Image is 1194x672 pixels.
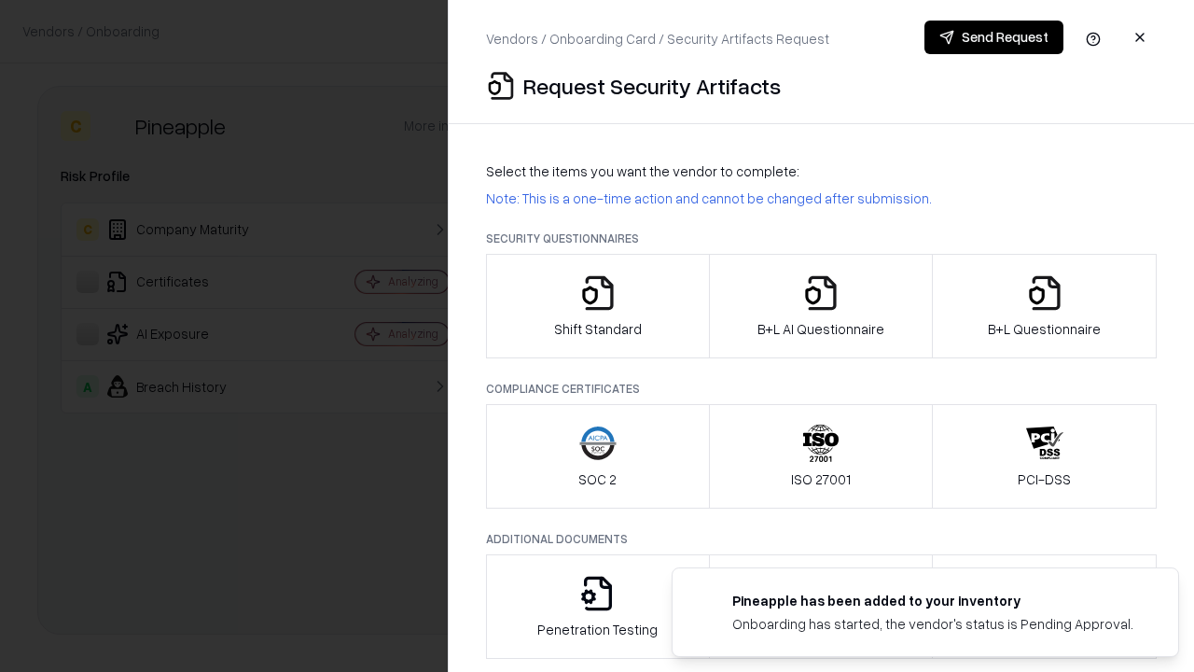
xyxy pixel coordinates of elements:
p: B+L Questionnaire [988,319,1101,339]
p: B+L AI Questionnaire [757,319,884,339]
button: Penetration Testing [486,554,710,659]
button: PCI-DSS [932,404,1157,509]
button: Privacy Policy [709,554,934,659]
img: pineappleenergy.com [695,591,717,613]
p: Penetration Testing [537,620,658,639]
p: Additional Documents [486,531,1157,547]
button: Data Processing Agreement [932,554,1157,659]
p: Select the items you want the vendor to complete: [486,161,1157,181]
p: ISO 27001 [791,469,851,489]
p: Request Security Artifacts [523,71,781,101]
button: B+L Questionnaire [932,254,1157,358]
p: Note: This is a one-time action and cannot be changed after submission. [486,189,1157,208]
p: Compliance Certificates [486,381,1157,397]
button: B+L AI Questionnaire [709,254,934,358]
button: SOC 2 [486,404,710,509]
p: Shift Standard [554,319,642,339]
div: Pineapple has been added to your inventory [732,591,1133,610]
button: Send Request [924,21,1063,54]
p: PCI-DSS [1018,469,1071,489]
button: Shift Standard [486,254,710,358]
p: SOC 2 [578,469,617,489]
div: Onboarding has started, the vendor's status is Pending Approval. [732,614,1133,634]
button: ISO 27001 [709,404,934,509]
p: Security Questionnaires [486,231,1157,246]
p: Vendors / Onboarding Card / Security Artifacts Request [486,29,829,49]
